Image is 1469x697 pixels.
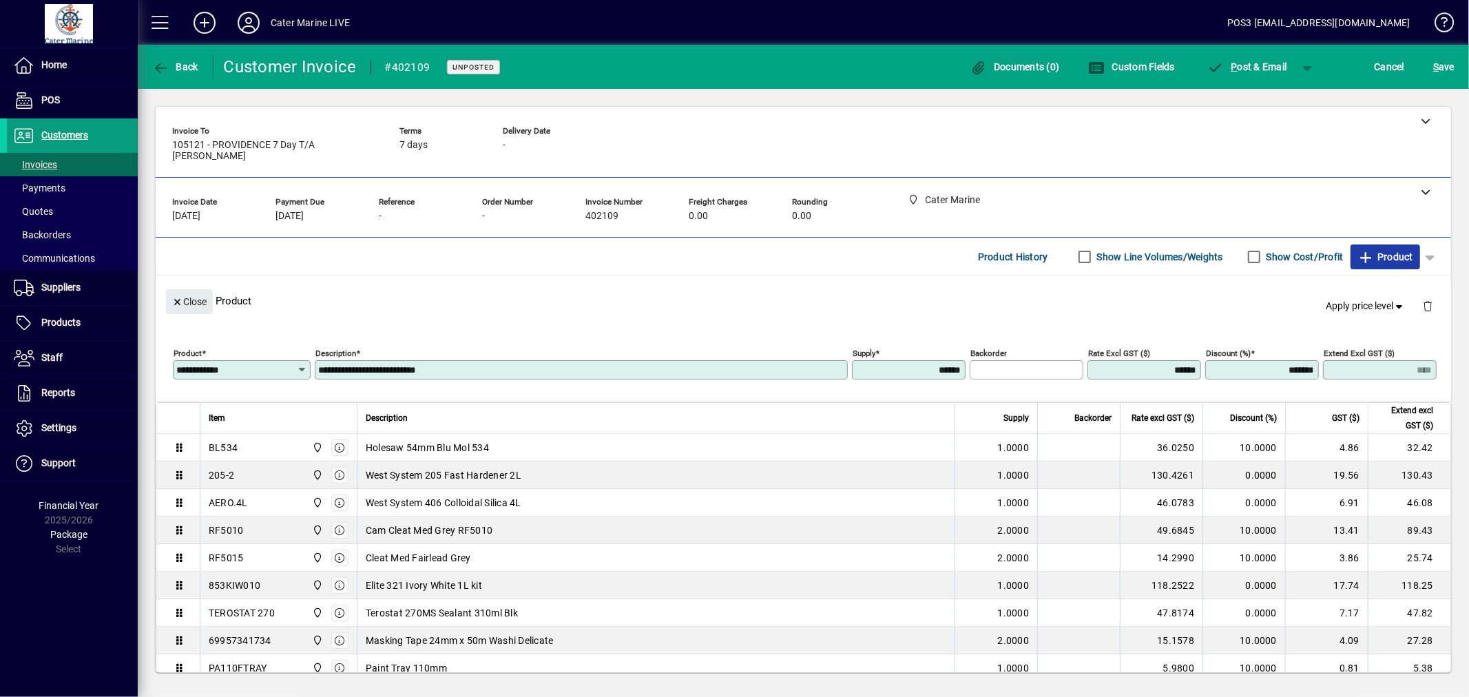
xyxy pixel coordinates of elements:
[41,422,76,433] span: Settings
[41,457,76,468] span: Support
[998,441,1030,455] span: 1.0000
[792,211,811,222] span: 0.00
[998,551,1030,565] span: 2.0000
[41,129,88,141] span: Customers
[970,348,1007,358] mat-label: Backorder
[7,200,138,223] a: Quotes
[7,341,138,375] a: Staff
[366,496,521,510] span: West System 406 Colloidal Silica 4L
[1202,517,1285,544] td: 10.0000
[7,153,138,176] a: Invoices
[309,578,324,593] span: Cater Marine
[1368,599,1450,627] td: 47.82
[1324,348,1395,358] mat-label: Extend excl GST ($)
[1202,544,1285,572] td: 10.0000
[1129,661,1194,675] div: 5.9800
[50,529,87,540] span: Package
[7,446,138,481] a: Support
[1129,551,1194,565] div: 14.2990
[379,211,382,222] span: -
[366,410,408,426] span: Description
[309,605,324,621] span: Cater Marine
[41,352,63,363] span: Staff
[1433,56,1455,78] span: ave
[309,468,324,483] span: Cater Marine
[1430,54,1458,79] button: Save
[1094,250,1223,264] label: Show Line Volumes/Weights
[7,176,138,200] a: Payments
[1368,627,1450,654] td: 27.28
[7,306,138,340] a: Products
[172,211,200,222] span: [DATE]
[1129,606,1194,620] div: 47.8174
[209,634,271,647] div: 69957341734
[7,376,138,410] a: Reports
[1227,12,1410,34] div: POS3 [EMAIL_ADDRESS][DOMAIN_NAME]
[163,295,216,307] app-page-header-button: Close
[209,579,260,592] div: 853KIW010
[14,159,57,170] span: Invoices
[998,661,1030,675] span: 1.0000
[309,660,324,676] span: Cater Marine
[7,83,138,118] a: POS
[1202,572,1285,599] td: 0.0000
[1424,3,1452,48] a: Knowledge Base
[138,54,213,79] app-page-header-button: Back
[1321,294,1412,319] button: Apply price level
[209,523,244,537] div: RF5010
[41,282,81,293] span: Suppliers
[227,10,271,35] button: Profile
[7,223,138,247] a: Backorders
[1285,434,1368,461] td: 4.86
[972,245,1054,269] button: Product History
[14,206,53,217] span: Quotes
[1230,410,1277,426] span: Discount (%)
[853,348,875,358] mat-label: Supply
[209,441,238,455] div: BL534
[366,606,518,620] span: Terostat 270MS Sealant 310ml Blk
[1285,599,1368,627] td: 7.17
[1129,441,1194,455] div: 36.0250
[172,140,379,162] span: 105121 - PROVIDENCE 7 Day T/A [PERSON_NAME]
[1129,634,1194,647] div: 15.1578
[503,140,506,151] span: -
[585,211,618,222] span: 402109
[1368,654,1450,682] td: 5.38
[1207,61,1287,72] span: ost & Email
[271,12,350,34] div: Cater Marine LIVE
[1332,410,1359,426] span: GST ($)
[1285,544,1368,572] td: 3.86
[1003,410,1029,426] span: Supply
[1206,348,1251,358] mat-label: Discount (%)
[275,211,304,222] span: [DATE]
[998,523,1030,537] span: 2.0000
[1357,246,1413,268] span: Product
[399,140,428,151] span: 7 days
[14,253,95,264] span: Communications
[998,606,1030,620] span: 1.0000
[7,271,138,305] a: Suppliers
[1132,410,1194,426] span: Rate excl GST ($)
[39,500,99,511] span: Financial Year
[366,523,492,537] span: Cam Cleat Med Grey RF5010
[209,410,225,426] span: Item
[1202,599,1285,627] td: 0.0000
[1285,461,1368,489] td: 19.56
[998,579,1030,592] span: 1.0000
[14,183,65,194] span: Payments
[309,633,324,648] span: Cater Marine
[209,606,275,620] div: TEROSTAT 270
[366,441,489,455] span: Holesaw 54mm Blu Mol 534
[171,291,207,313] span: Close
[315,348,356,358] mat-label: Description
[1129,523,1194,537] div: 49.6845
[452,63,494,72] span: Unposted
[309,440,324,455] span: Cater Marine
[209,496,248,510] div: AERO.4L
[209,551,244,565] div: RF5015
[1377,403,1433,433] span: Extend excl GST ($)
[1074,410,1112,426] span: Backorder
[1375,56,1405,78] span: Cancel
[309,550,324,565] span: Cater Marine
[1368,572,1450,599] td: 118.25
